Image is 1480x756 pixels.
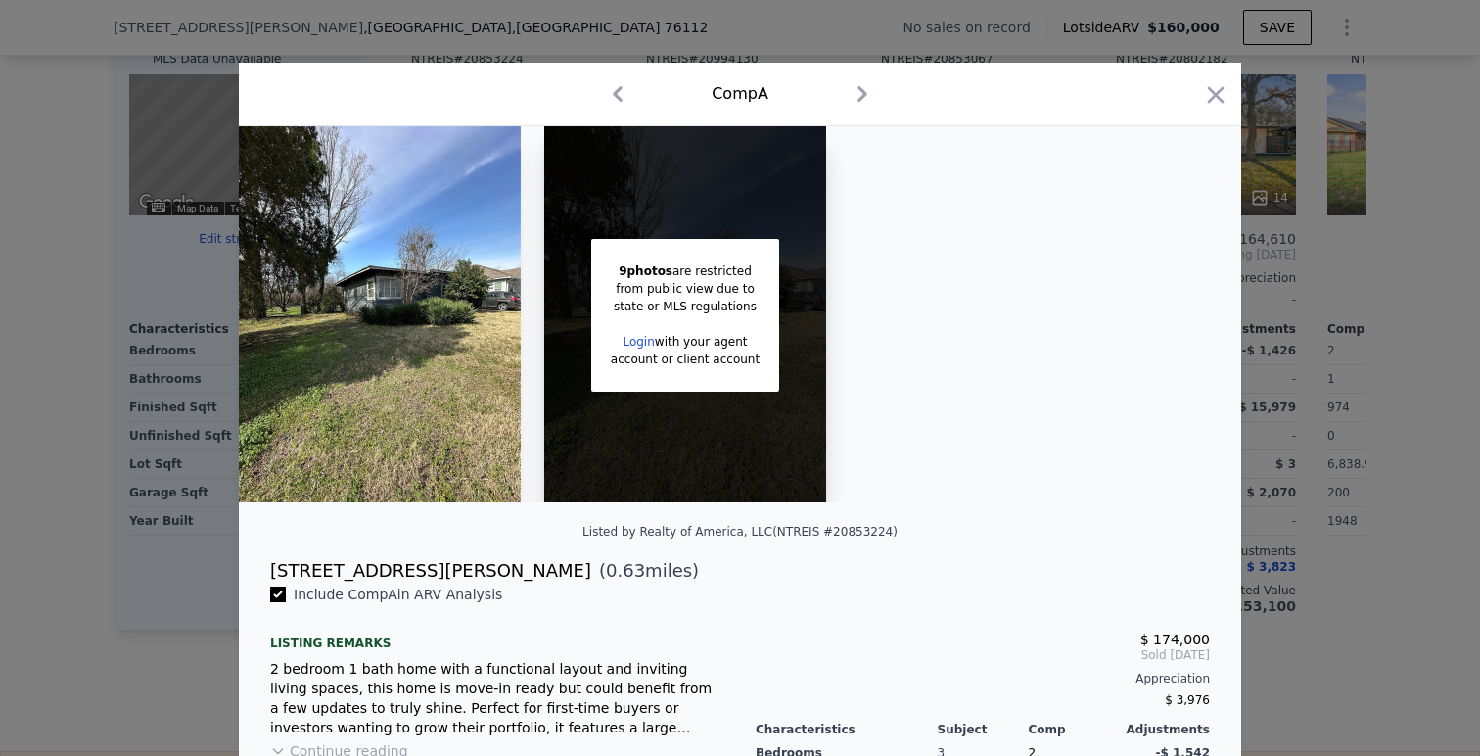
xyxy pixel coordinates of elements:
[270,659,724,737] div: 2 bedroom 1 bath home with a functional layout and inviting living spaces, this home is move-in r...
[1165,693,1210,707] span: $ 3,976
[623,335,654,349] a: Login
[239,126,521,502] img: Property Img
[655,335,748,349] span: with your agent
[591,557,699,585] span: ( miles)
[712,82,768,106] div: Comp A
[270,620,724,651] div: Listing remarks
[270,557,591,585] div: [STREET_ADDRESS][PERSON_NAME]
[1028,722,1119,737] div: Comp
[1140,632,1210,647] span: $ 174,000
[756,647,1210,663] span: Sold [DATE]
[756,722,938,737] div: Characteristics
[286,587,510,602] span: Include Comp A in ARV Analysis
[611,262,760,280] div: are restricted
[611,298,760,315] div: state or MLS regulations
[756,671,1210,686] div: Appreciation
[606,560,645,581] span: 0.63
[938,722,1029,737] div: Subject
[611,280,760,298] div: from public view due to
[1119,722,1210,737] div: Adjustments
[582,525,898,539] div: Listed by Realty of America, LLC (NTREIS #20853224)
[619,264,672,278] span: 9 photos
[611,351,760,368] div: account or client account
